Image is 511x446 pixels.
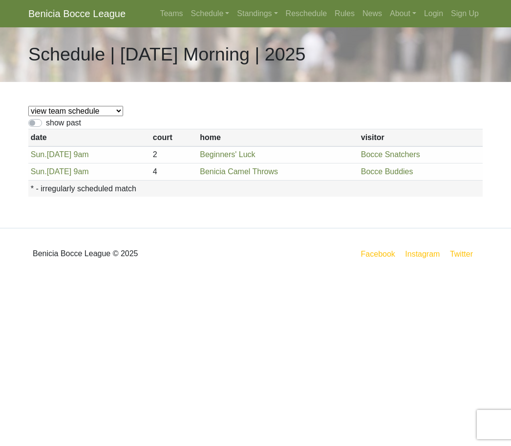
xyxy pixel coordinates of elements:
[21,236,255,271] div: Benicia Bocce League © 2025
[197,129,359,146] th: home
[150,146,197,163] td: 2
[200,150,255,159] a: Beginners' Luck
[361,167,413,176] a: Bocce Buddies
[359,4,386,23] a: News
[31,167,89,176] a: Sun.[DATE] 9am
[28,4,126,23] a: Benicia Bocce League
[28,129,150,146] th: date
[403,248,442,260] a: Instagram
[420,4,447,23] a: Login
[150,129,197,146] th: court
[31,150,47,159] span: Sun.
[28,43,306,65] h1: Schedule | [DATE] Morning | 2025
[447,4,483,23] a: Sign Up
[386,4,420,23] a: About
[200,167,278,176] a: Benicia Camel Throws
[331,4,359,23] a: Rules
[31,167,47,176] span: Sun.
[28,180,483,197] th: * - irregularly scheduled match
[282,4,331,23] a: Reschedule
[359,129,483,146] th: visitor
[361,150,420,159] a: Bocce Snatchers
[448,248,481,260] a: Twitter
[359,248,397,260] a: Facebook
[31,150,89,159] a: Sun.[DATE] 9am
[46,117,81,129] label: show past
[156,4,187,23] a: Teams
[150,163,197,181] td: 4
[233,4,281,23] a: Standings
[187,4,234,23] a: Schedule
